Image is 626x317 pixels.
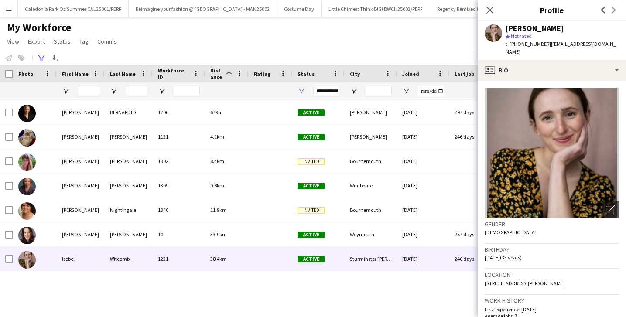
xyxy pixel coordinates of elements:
[402,71,419,77] span: Joined
[49,53,59,63] app-action-btn: Export XLSX
[485,88,619,218] img: Crew avatar or photo
[78,86,99,96] input: First Name Filter Input
[455,71,474,77] span: Last job
[57,198,105,222] div: [PERSON_NAME]
[54,37,71,45] span: Status
[153,100,205,124] div: 1206
[210,231,227,238] span: 33.9km
[506,41,551,47] span: t. [PHONE_NUMBER]
[298,134,325,140] span: Active
[397,100,449,124] div: [DATE]
[345,100,397,124] div: [PERSON_NAME]
[298,71,315,77] span: Status
[449,125,502,149] div: 246 days
[298,232,325,238] span: Active
[50,36,74,47] a: Status
[397,149,449,173] div: [DATE]
[105,222,153,246] div: [PERSON_NAME]
[485,306,619,313] p: First experience: [DATE]
[105,125,153,149] div: [PERSON_NAME]
[298,158,325,165] span: Invited
[126,86,147,96] input: Last Name Filter Input
[397,247,449,271] div: [DATE]
[298,256,325,262] span: Active
[153,198,205,222] div: 1340
[506,41,616,55] span: | [EMAIL_ADDRESS][DOMAIN_NAME]
[36,53,47,63] app-action-btn: Advanced filters
[57,125,105,149] div: [PERSON_NAME]
[153,125,205,149] div: 1121
[110,71,136,77] span: Last Name
[254,71,270,77] span: Rating
[485,280,565,286] span: [STREET_ADDRESS][PERSON_NAME]
[511,33,532,39] span: Not rated
[485,297,619,304] h3: Work history
[18,251,36,269] img: Isobel Witcomb
[57,247,105,271] div: Isobel
[478,60,626,81] div: Bio
[210,109,223,116] span: 679m
[57,174,105,198] div: [PERSON_NAME]
[18,178,36,195] img: Nicole Cuthbert
[28,37,45,45] span: Export
[174,86,200,96] input: Workforce ID Filter Input
[62,71,89,77] span: First Name
[94,36,120,47] a: Comms
[449,100,502,124] div: 297 days
[298,183,325,189] span: Active
[345,222,397,246] div: Weymouth
[79,37,89,45] span: Tag
[210,133,224,140] span: 4.1km
[105,174,153,198] div: [PERSON_NAME]
[18,129,36,147] img: Ian Swann
[449,247,502,271] div: 246 days
[322,0,430,17] button: Little Chimes: Think BIG! BWCH25003/PERF
[158,87,166,95] button: Open Filter Menu
[153,247,205,271] div: 1221
[18,0,129,17] button: Caledonia Park Oz Summer CAL25001/PERF
[57,149,105,173] div: [PERSON_NAME]
[210,207,227,213] span: 11.9km
[366,86,392,96] input: City Filter Input
[298,87,305,95] button: Open Filter Menu
[3,36,23,47] a: View
[418,86,444,96] input: Joined Filter Input
[277,0,322,17] button: Costume Day
[485,220,619,228] h3: Gender
[24,36,48,47] a: Export
[485,245,619,253] h3: Birthday
[478,4,626,16] h3: Profile
[345,198,397,222] div: Bournemouth
[210,67,222,80] span: Distance
[397,125,449,149] div: [DATE]
[57,100,105,124] div: [PERSON_NAME]
[158,67,189,80] span: Workforce ID
[345,247,397,271] div: Sturminster [PERSON_NAME]
[76,36,92,47] a: Tag
[485,254,522,261] span: [DATE] (33 years)
[57,222,105,246] div: [PERSON_NAME]
[97,37,117,45] span: Comms
[397,198,449,222] div: [DATE]
[397,174,449,198] div: [DATE]
[153,174,205,198] div: 1309
[345,174,397,198] div: Wimborne
[18,202,36,220] img: Rebecca Nightingale
[210,158,224,164] span: 8.4km
[153,222,205,246] div: 10
[345,125,397,149] div: [PERSON_NAME]
[18,153,36,171] img: Laurie Lloyd
[485,271,619,279] h3: Location
[298,207,325,214] span: Invited
[153,149,205,173] div: 1302
[7,21,71,34] span: My Workforce
[105,100,153,124] div: BERNARDES
[397,222,449,246] div: [DATE]
[298,109,325,116] span: Active
[345,149,397,173] div: Bournemouth
[62,87,70,95] button: Open Filter Menu
[18,105,36,122] img: JOEL BERNARDES
[430,0,546,17] button: Regency Remixed Festival Place FP25002/PERF
[110,87,118,95] button: Open Filter Menu
[7,37,19,45] span: View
